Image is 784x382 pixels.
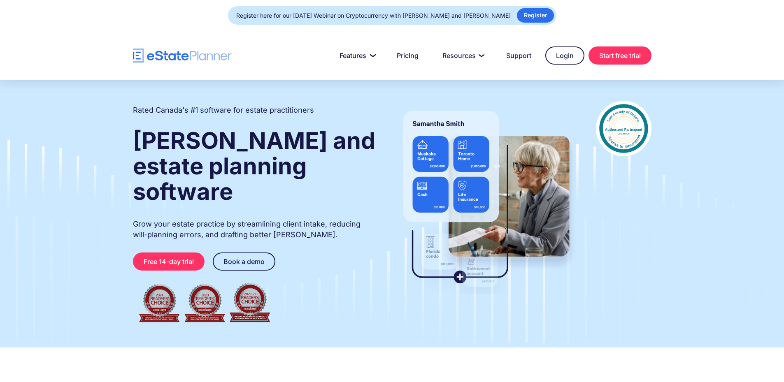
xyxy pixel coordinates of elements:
[133,105,314,116] h2: Rated Canada's #1 software for estate practitioners
[133,127,375,206] strong: [PERSON_NAME] and estate planning software
[433,47,492,64] a: Resources
[133,252,205,271] a: Free 14-day trial
[387,47,428,64] a: Pricing
[133,49,232,63] a: home
[589,46,651,65] a: Start free trial
[236,10,511,21] div: Register here for our [DATE] Webinar on Cryptocurrency with [PERSON_NAME] and [PERSON_NAME]
[496,47,541,64] a: Support
[213,252,275,271] a: Book a demo
[517,8,554,23] a: Register
[545,46,584,65] a: Login
[330,47,383,64] a: Features
[133,219,377,240] p: Grow your estate practice by streamlining client intake, reducing will-planning errors, and draft...
[393,101,579,294] img: estate planner showing wills to their clients, using eState Planner, a leading estate planning so...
